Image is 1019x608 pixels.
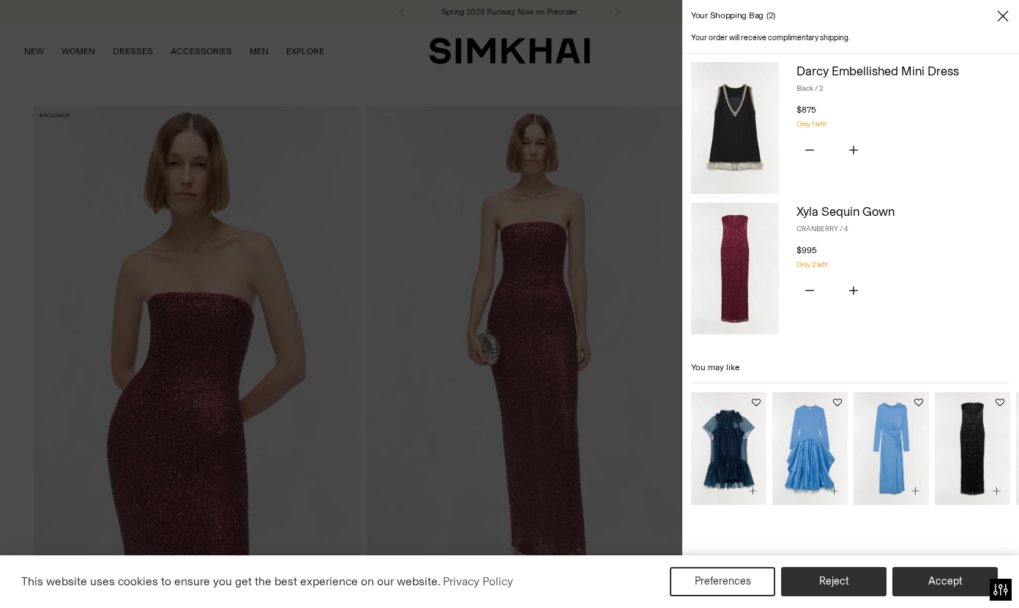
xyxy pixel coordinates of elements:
[21,574,441,588] span: This website uses cookies to ensure you get the best experience on our website.
[670,567,775,596] button: Preferences
[441,571,515,593] a: Privacy Policy (opens in a new tab)
[781,567,887,596] button: Reject
[796,64,959,78] a: Darcy Embellished Mini Dress
[892,567,998,596] button: Accept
